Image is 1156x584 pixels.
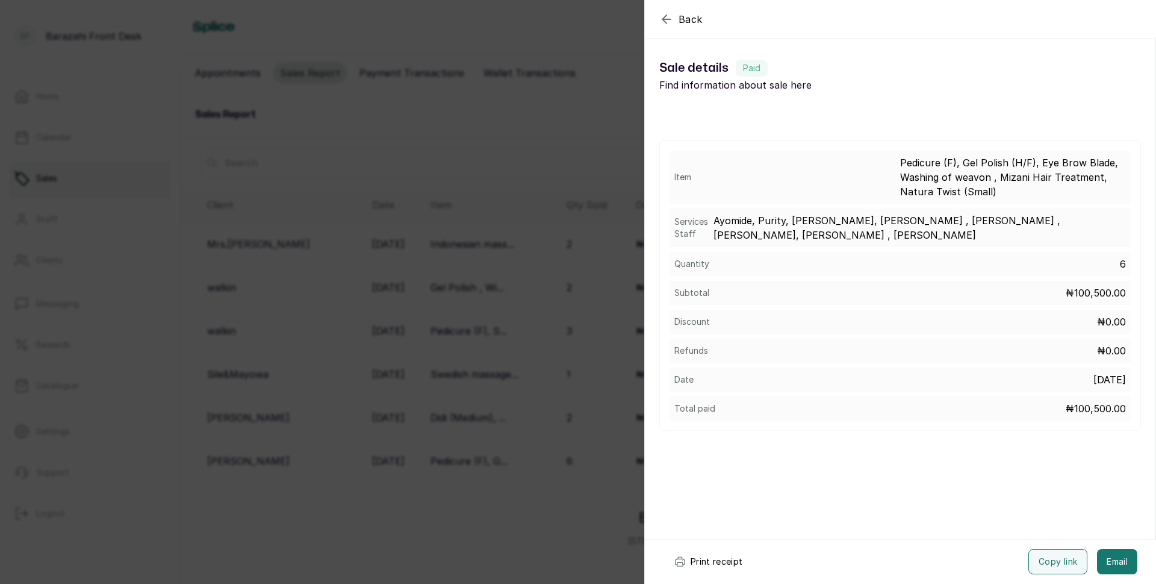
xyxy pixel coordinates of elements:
button: Print receipt [664,549,753,574]
p: Find information about sale here [659,78,900,92]
p: Total paid [674,403,715,415]
p: ₦100,500.00 [1066,286,1126,300]
p: Refunds [674,345,708,357]
p: ₦0.00 [1097,315,1126,329]
p: 6 [1120,257,1126,271]
p: Date [674,374,694,386]
p: [DATE] [1093,372,1126,387]
p: ₦100,500.00 [1066,401,1126,416]
p: Quantity [674,258,709,270]
p: Ayomide, Purity, [PERSON_NAME], [PERSON_NAME] , [PERSON_NAME] , [PERSON_NAME], [PERSON_NAME] , [P... [713,213,1126,242]
button: Email [1097,549,1137,574]
button: Back [659,12,703,27]
h1: Sale details [659,58,900,78]
button: Copy link [1028,549,1087,574]
label: Paid [736,60,768,77]
p: Services Staff [674,216,713,240]
p: Discount [674,316,710,328]
p: Pedicure (F), Gel Polish (H/F), Eye Brow Blade, Washing of weavon , Mizani Hair Treatment, Natura... [900,155,1126,199]
p: Item [674,171,691,183]
span: Back [679,12,703,27]
p: Subtotal [674,287,709,299]
p: ₦0.00 [1097,344,1126,358]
